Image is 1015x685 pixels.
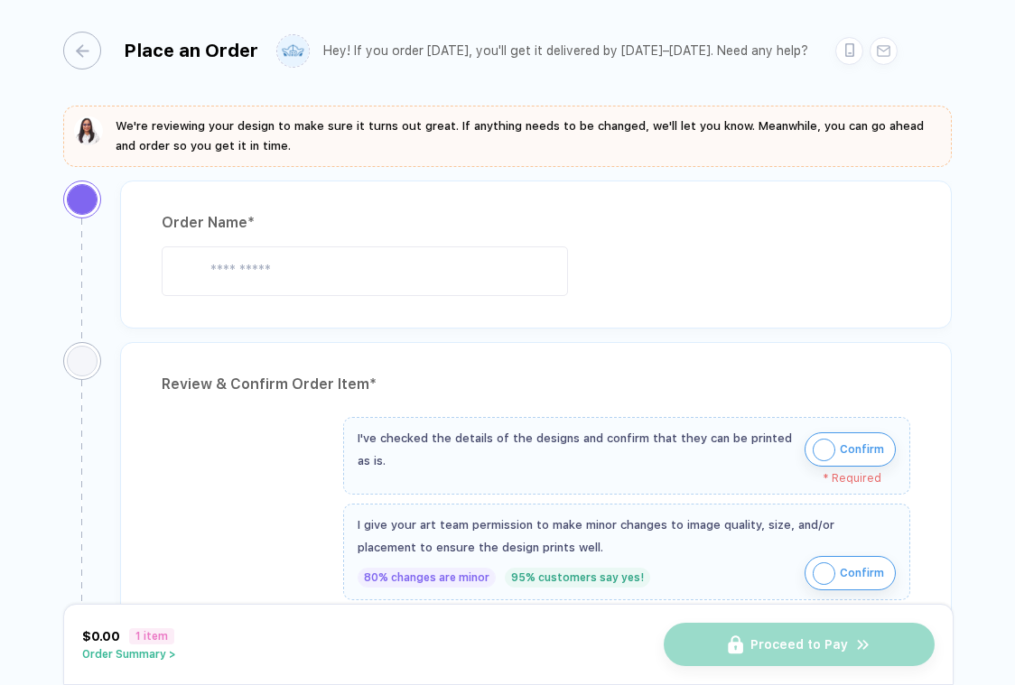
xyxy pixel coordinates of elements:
div: I give your art team permission to make minor changes to image quality, size, and/or placement to... [358,514,896,559]
img: user profile [277,35,309,67]
div: Order Name [162,208,910,237]
img: sophie [74,116,103,145]
span: 1 item [129,628,174,644]
div: I've checked the details of the designs and confirm that they can be printed as is. [358,427,796,472]
button: iconConfirm [805,432,896,467]
span: $0.00 [82,629,120,643]
button: iconConfirm [805,556,896,590]
div: Hey! If you order [DATE], you'll get it delivered by [DATE]–[DATE]. Need any help? [323,43,808,59]
img: icon [813,562,835,585]
span: We're reviewing your design to make sure it turns out great. If anything needs to be changed, we'... [116,119,924,153]
span: Confirm [840,559,884,588]
button: Order Summary > [82,648,176,661]
span: Confirm [840,435,884,464]
div: * Required [358,472,881,485]
div: Review & Confirm Order Item [162,370,910,399]
div: 80% changes are minor [358,568,496,588]
div: 95% customers say yes! [505,568,650,588]
div: Place an Order [124,40,258,61]
img: icon [813,439,835,461]
button: We're reviewing your design to make sure it turns out great. If anything needs to be changed, we'... [74,116,941,156]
